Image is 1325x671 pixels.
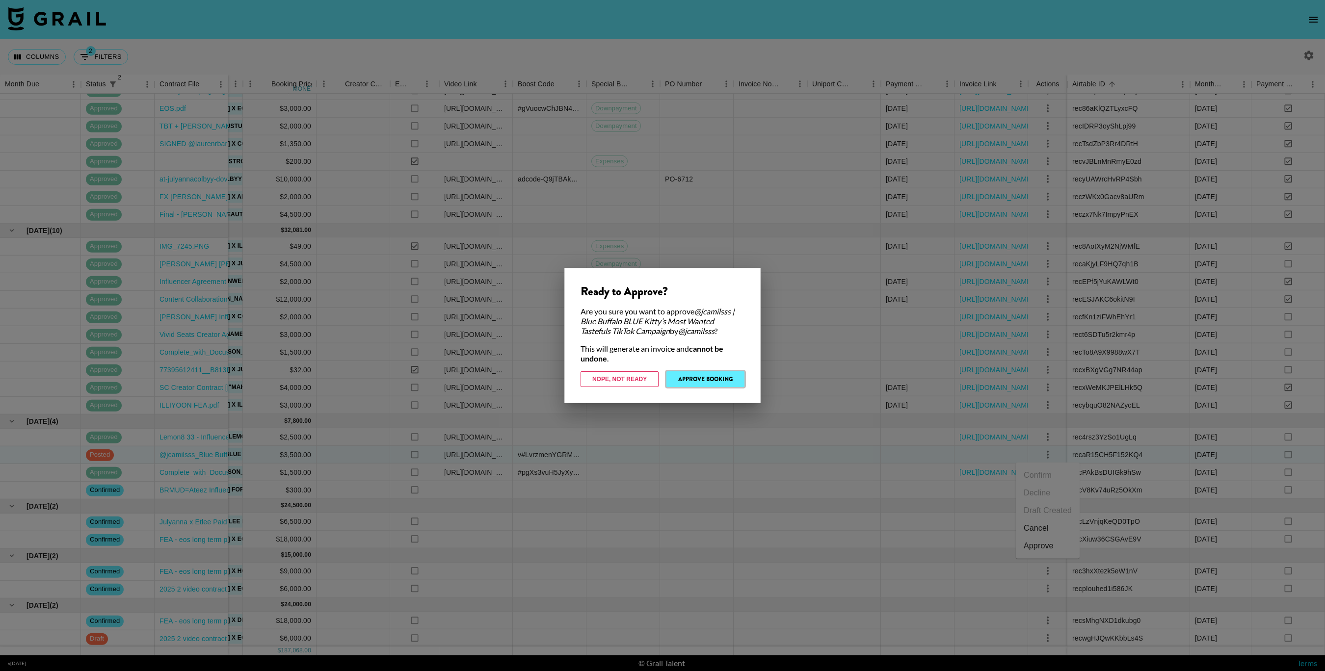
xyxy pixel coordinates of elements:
[581,344,744,363] div: This will generate an invoice and .
[581,284,744,299] div: Ready to Approve?
[581,344,723,363] strong: cannot be undone
[678,326,715,335] em: @ jcamilsss
[581,307,735,335] em: @jcamilsss | Blue Buffalo BLUE Kitty’s Most Wanted Tastefuls TikTok Campaign
[581,307,744,336] div: Are you sure you want to approve by ?
[666,371,744,387] button: Approve Booking
[581,371,659,387] button: Nope, Not Ready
